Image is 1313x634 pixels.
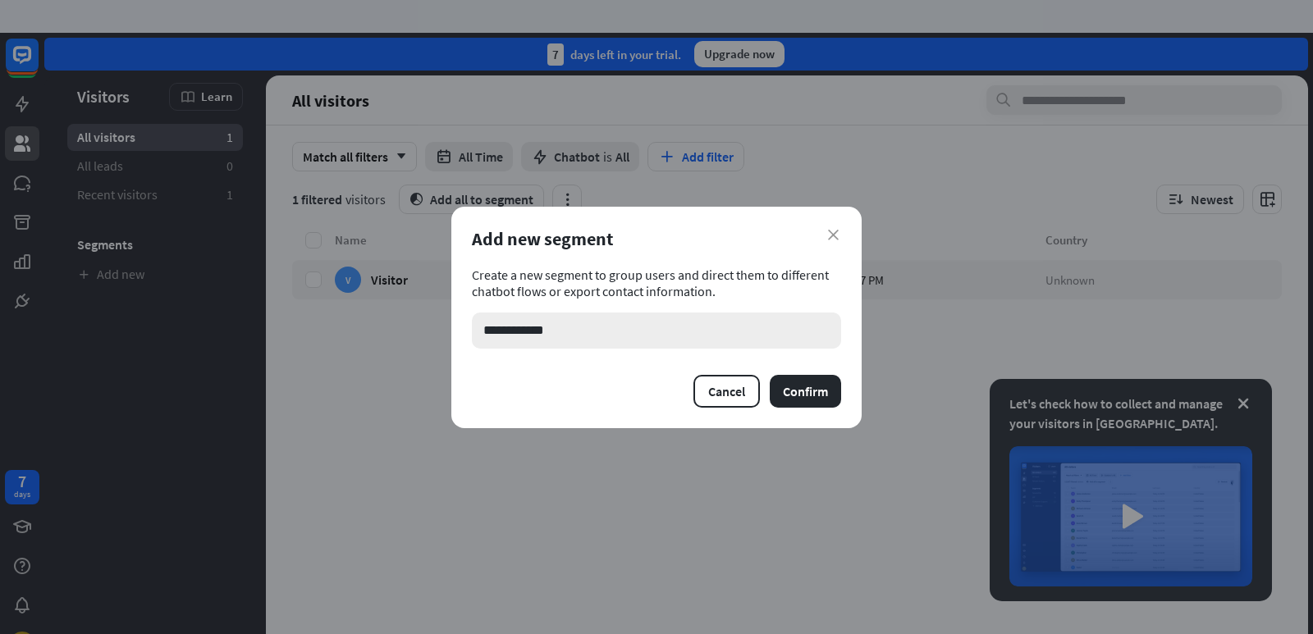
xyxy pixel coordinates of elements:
i: close [828,230,839,240]
button: Confirm [770,375,841,408]
div: Create a new segment to group users and direct them to different chatbot flows or export contact ... [472,267,841,349]
div: Add new segment [472,227,841,250]
button: Open LiveChat chat widget [13,7,62,56]
button: Cancel [693,375,760,408]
